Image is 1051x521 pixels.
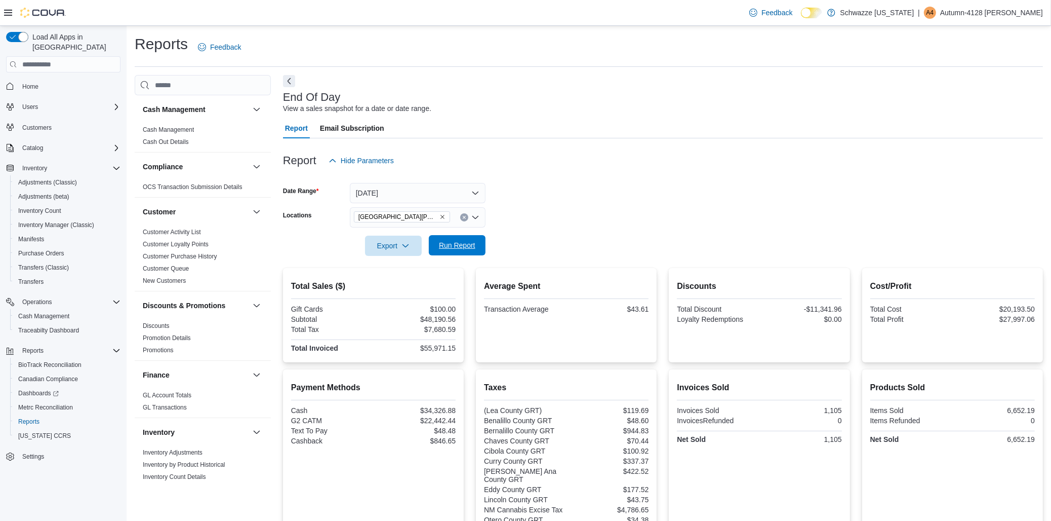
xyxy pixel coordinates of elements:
button: Inventory Manager (Classic) [10,218,125,232]
h3: Discounts & Promotions [143,301,225,311]
button: Adjustments (Classic) [10,175,125,190]
div: Eddy County GRT [484,486,564,494]
span: Settings [18,450,120,463]
div: $43.75 [569,496,649,504]
span: Cash Management [18,312,69,320]
a: Cash Management [143,126,194,133]
a: Customer Purchase History [143,253,217,260]
span: Discounts [143,322,170,330]
a: Inventory Count [14,205,65,217]
button: Cash Management [10,309,125,323]
button: Manifests [10,232,125,246]
a: Customer Queue [143,265,189,272]
h3: Finance [143,370,170,380]
button: Clear input [460,213,468,221]
button: [US_STATE] CCRS [10,429,125,443]
button: Settings [2,449,125,464]
input: Dark Mode [801,8,822,18]
button: Discounts & Promotions [251,300,263,312]
h2: Invoices Sold [677,382,841,394]
button: Transfers (Classic) [10,260,125,275]
button: Reports [2,344,125,358]
span: Settings [22,453,44,461]
a: Canadian Compliance [14,373,82,385]
div: $48,190.56 [375,315,456,323]
a: Transfers (Classic) [14,262,73,274]
h2: Products Sold [870,382,1035,394]
a: Feedback [745,3,796,23]
span: Canadian Compliance [14,373,120,385]
span: Cash Out Details [143,138,189,146]
span: Transfers (Classic) [18,264,69,272]
div: $100.00 [375,305,456,313]
span: Manifests [18,235,44,243]
span: BioTrack Reconciliation [14,359,120,371]
button: Finance [143,370,249,380]
button: Reports [18,345,48,357]
nav: Complex example [6,75,120,490]
div: Items Sold [870,406,951,415]
span: Promotion Details [143,334,191,342]
button: Open list of options [471,213,479,221]
span: Reports [18,345,120,357]
div: $0.00 [761,315,842,323]
span: Traceabilty Dashboard [18,326,79,334]
span: New Customers [143,277,186,285]
button: Next [283,75,295,87]
h3: End Of Day [283,91,341,103]
span: Dashboards [18,389,59,397]
button: Users [18,101,42,113]
span: Email Subscription [320,118,384,138]
a: Inventory Manager (Classic) [14,219,98,231]
div: Total Discount [677,305,757,313]
button: Inventory [143,427,249,437]
a: Transfers [14,276,48,288]
span: Inventory Adjustments [143,449,203,457]
div: $55,971.15 [375,344,456,352]
div: $70.44 [569,437,649,445]
span: Users [22,103,38,111]
div: $4,786.65 [569,506,649,514]
span: Washington CCRS [14,430,120,442]
div: NM Cannabis Excise Tax [484,506,564,514]
span: A4 [926,7,934,19]
span: BioTrack Reconciliation [18,361,82,369]
span: Load All Apps in [GEOGRAPHIC_DATA] [28,32,120,52]
span: Promotions [143,346,174,354]
div: Cash Management [135,124,271,152]
span: Customer Loyalty Points [143,240,209,248]
h2: Total Sales ($) [291,280,456,292]
button: Cash Management [143,104,249,115]
button: Home [2,79,125,93]
a: GL Transactions [143,404,187,411]
button: Reports [10,415,125,429]
span: Cash Management [143,126,194,134]
div: Customer [135,226,271,291]
span: Inventory Count [14,205,120,217]
div: Total Tax [291,325,372,333]
h3: Report [283,155,316,167]
button: Run Report [429,235,486,255]
span: EV09 Montano Plaza [354,211,450,222]
h3: Customer [143,207,176,217]
span: OCS Transaction Submission Details [143,183,242,191]
a: Purchase Orders [14,247,68,259]
span: Purchase Orders [18,249,64,257]
span: Customers [22,124,52,132]
span: Inventory by Product Historical [143,461,225,469]
div: $34,326.88 [375,406,456,415]
div: Benalillo County GRT [484,417,564,425]
button: Customer [251,206,263,218]
h2: Payment Methods [291,382,456,394]
div: Chaves County GRT [484,437,564,445]
a: Cash Out Details [143,138,189,145]
span: Transfers [14,276,120,288]
h2: Taxes [484,382,649,394]
span: Manifests [14,233,120,245]
div: $119.69 [569,406,649,415]
span: Inventory Manager (Classic) [18,221,94,229]
div: Total Cost [870,305,951,313]
div: Lincoln County GRT [484,496,564,504]
div: Compliance [135,181,271,197]
button: Purchase Orders [10,246,125,260]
